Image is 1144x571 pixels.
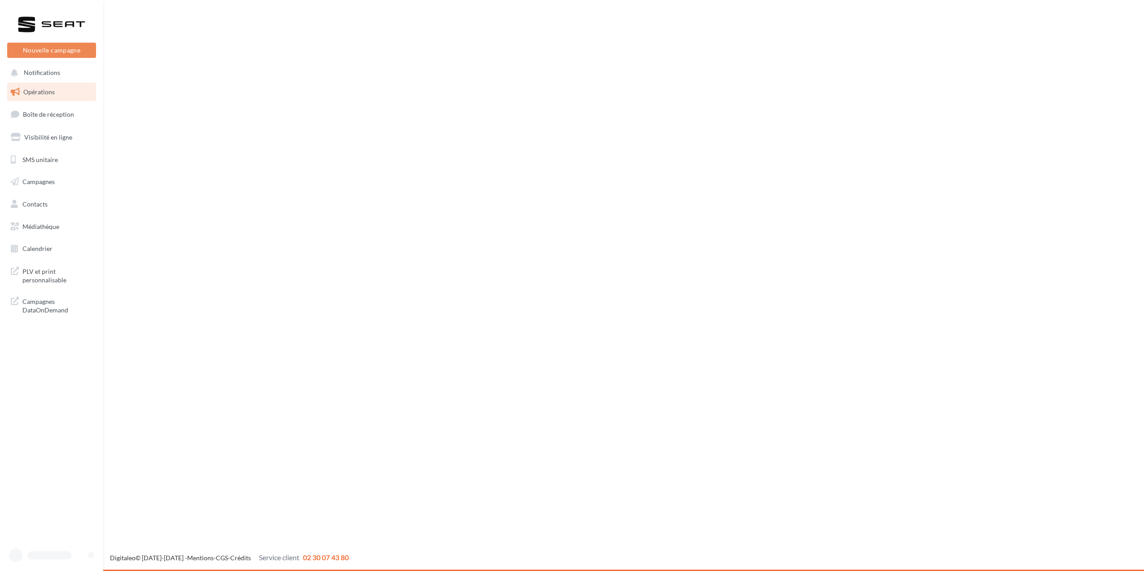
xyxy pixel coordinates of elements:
a: Opérations [5,83,98,101]
a: Mentions [187,554,214,562]
span: Campagnes [22,178,55,185]
span: Calendrier [22,245,53,252]
a: SMS unitaire [5,150,98,169]
a: Contacts [5,195,98,214]
a: Calendrier [5,239,98,258]
a: Campagnes DataOnDemand [5,292,98,318]
span: Boîte de réception [23,110,74,118]
span: SMS unitaire [22,155,58,163]
a: Visibilité en ligne [5,128,98,147]
span: Campagnes DataOnDemand [22,295,92,315]
a: Digitaleo [110,554,136,562]
a: Médiathèque [5,217,98,236]
span: © [DATE]-[DATE] - - - [110,554,349,562]
span: 02 30 07 43 80 [303,553,349,562]
span: Service client [259,553,299,562]
a: Boîte de réception [5,105,98,124]
span: Opérations [23,88,55,96]
span: Visibilité en ligne [24,133,72,141]
a: PLV et print personnalisable [5,262,98,288]
span: Contacts [22,200,48,208]
a: CGS [216,554,228,562]
button: Nouvelle campagne [7,43,96,58]
span: Notifications [24,69,60,77]
span: Médiathèque [22,223,59,230]
a: Crédits [230,554,251,562]
span: PLV et print personnalisable [22,265,92,285]
a: Campagnes [5,172,98,191]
